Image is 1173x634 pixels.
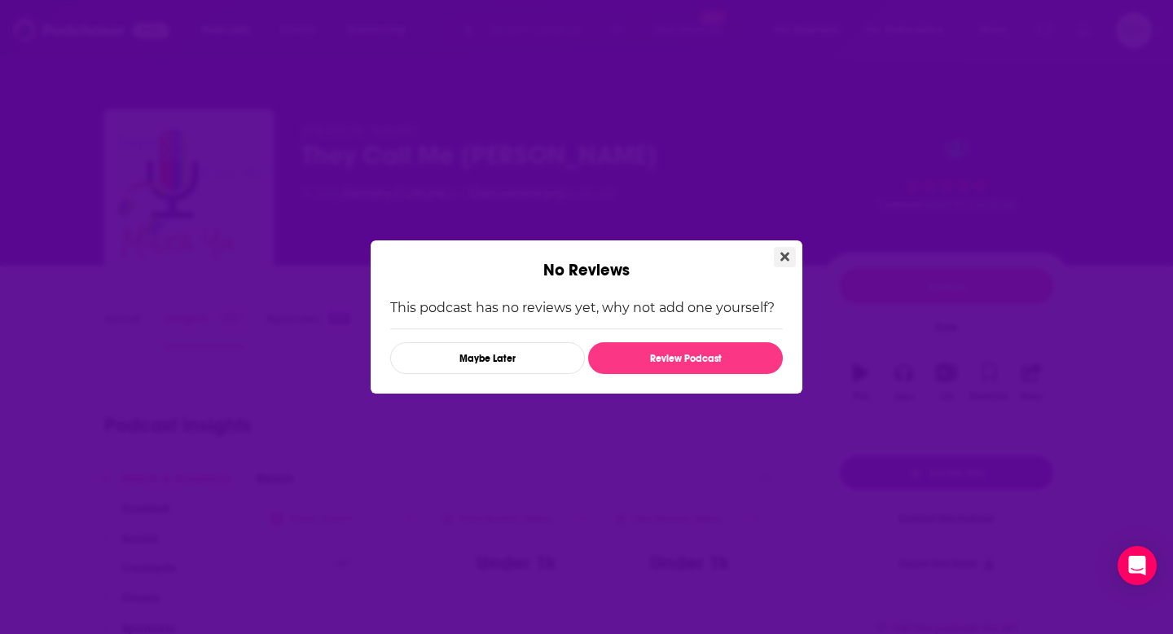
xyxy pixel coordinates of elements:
button: Review Podcast [588,342,783,374]
button: Maybe Later [390,342,585,374]
div: No Reviews [371,240,802,280]
div: Open Intercom Messenger [1118,546,1157,585]
p: This podcast has no reviews yet, why not add one yourself? [390,300,783,315]
button: Close [774,247,796,267]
